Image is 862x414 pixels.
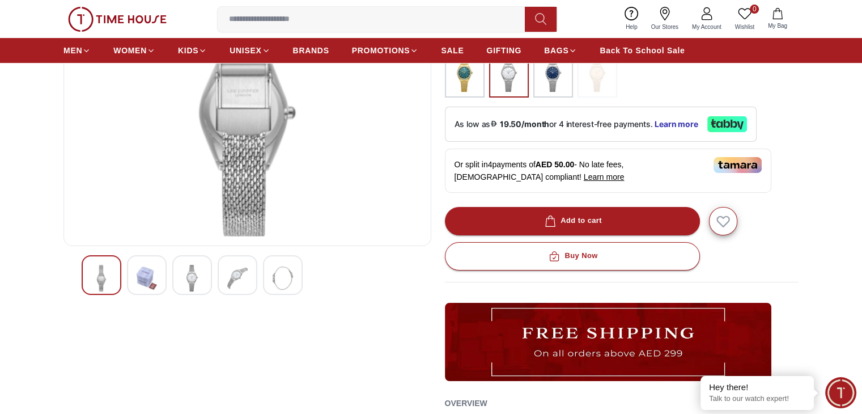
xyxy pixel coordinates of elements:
[647,23,683,31] span: Our Stores
[600,40,685,61] a: Back To School Sale
[352,40,419,61] a: PROMOTIONS
[761,6,794,32] button: My Bag
[619,5,644,33] a: Help
[441,40,464,61] a: SALE
[445,395,487,412] h2: Overview
[544,40,577,61] a: BAGS
[63,45,82,56] span: MEN
[293,45,329,56] span: BRANDS
[709,394,805,404] p: Talk to our watch expert!
[539,56,567,92] img: ...
[687,23,726,31] span: My Account
[600,45,685,56] span: Back To School Sale
[714,157,762,173] img: Tamara
[546,250,597,263] div: Buy Now
[68,7,167,32] img: ...
[178,40,207,61] a: KIDS
[230,40,270,61] a: UNISEX
[113,45,147,56] span: WOMEN
[495,56,523,92] img: ...
[91,265,112,292] img: Lee Cooper Women's Analog Dark Blue Dial Watch - LC08140.170
[352,45,410,56] span: PROMOTIONS
[542,214,602,227] div: Add to cart
[728,5,761,33] a: 0Wishlist
[178,45,198,56] span: KIDS
[709,382,805,393] div: Hey there!
[113,40,155,61] a: WOMEN
[445,303,771,381] img: ...
[227,265,248,292] img: Lee Cooper Women's Analog Dark Blue Dial Watch - LC08140.170
[731,23,759,31] span: Wishlist
[451,56,479,92] img: ...
[644,5,685,33] a: Our Stores
[137,265,157,292] img: Lee Cooper Women's Analog Dark Blue Dial Watch - LC08140.170
[583,56,612,92] img: ...
[273,265,293,292] img: Lee Cooper Women's Analog Dark Blue Dial Watch - LC08140.170
[445,207,700,235] button: Add to cart
[445,149,771,193] div: Or split in 4 payments of - No late fees, [DEMOGRAPHIC_DATA] compliant!
[750,5,759,14] span: 0
[621,23,642,31] span: Help
[825,377,856,408] div: Chat Widget
[544,45,568,56] span: BAGS
[445,242,700,271] button: Buy Now
[486,45,521,56] span: GIFTING
[441,45,464,56] span: SALE
[486,40,521,61] a: GIFTING
[182,265,202,292] img: Lee Cooper Women's Analog Dark Blue Dial Watch - LC08140.170
[63,40,91,61] a: MEN
[536,160,574,169] span: AED 50.00
[293,40,329,61] a: BRANDS
[584,172,625,181] span: Learn more
[230,45,261,56] span: UNISEX
[763,22,792,30] span: My Bag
